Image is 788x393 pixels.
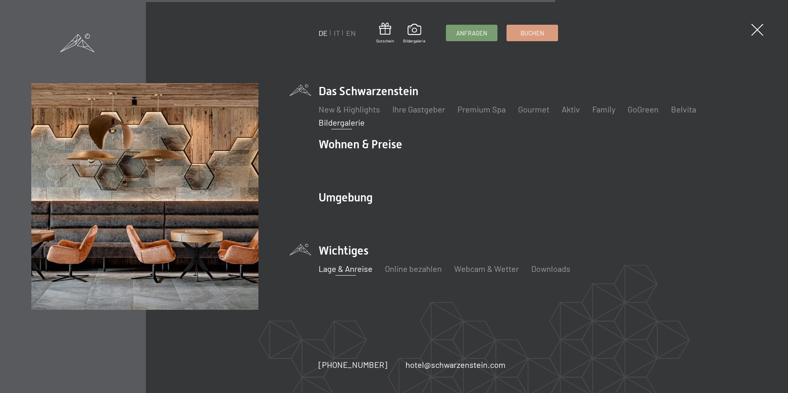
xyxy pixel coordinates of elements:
span: [PHONE_NUMBER] [319,360,387,370]
a: hotel@schwarzenstein.com [406,359,506,370]
a: Belvita [671,104,696,114]
a: Ihre Gastgeber [392,104,445,114]
a: Downloads [531,264,570,274]
a: Bildergalerie [403,24,425,44]
img: Wellnesshotels - Bar - Spieltische - Kinderunterhaltung [31,83,258,310]
a: Bildergalerie [319,117,365,127]
span: Anfragen [456,29,487,37]
a: Gourmet [518,104,549,114]
a: Buchen [507,25,558,41]
a: Aktiv [562,104,580,114]
a: EN [346,28,356,37]
span: Buchen [521,29,544,37]
a: Webcam & Wetter [454,264,519,274]
a: Anfragen [446,25,497,41]
a: Online bezahlen [385,264,442,274]
a: Gutschein [376,23,394,44]
span: Gutschein [376,38,394,44]
span: Bildergalerie [403,38,425,44]
a: New & Highlights [319,104,380,114]
a: GoGreen [628,104,659,114]
a: Lage & Anreise [319,264,373,274]
a: IT [334,28,340,37]
a: [PHONE_NUMBER] [319,359,387,370]
a: DE [319,28,328,37]
a: Premium Spa [457,104,506,114]
a: Family [592,104,615,114]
